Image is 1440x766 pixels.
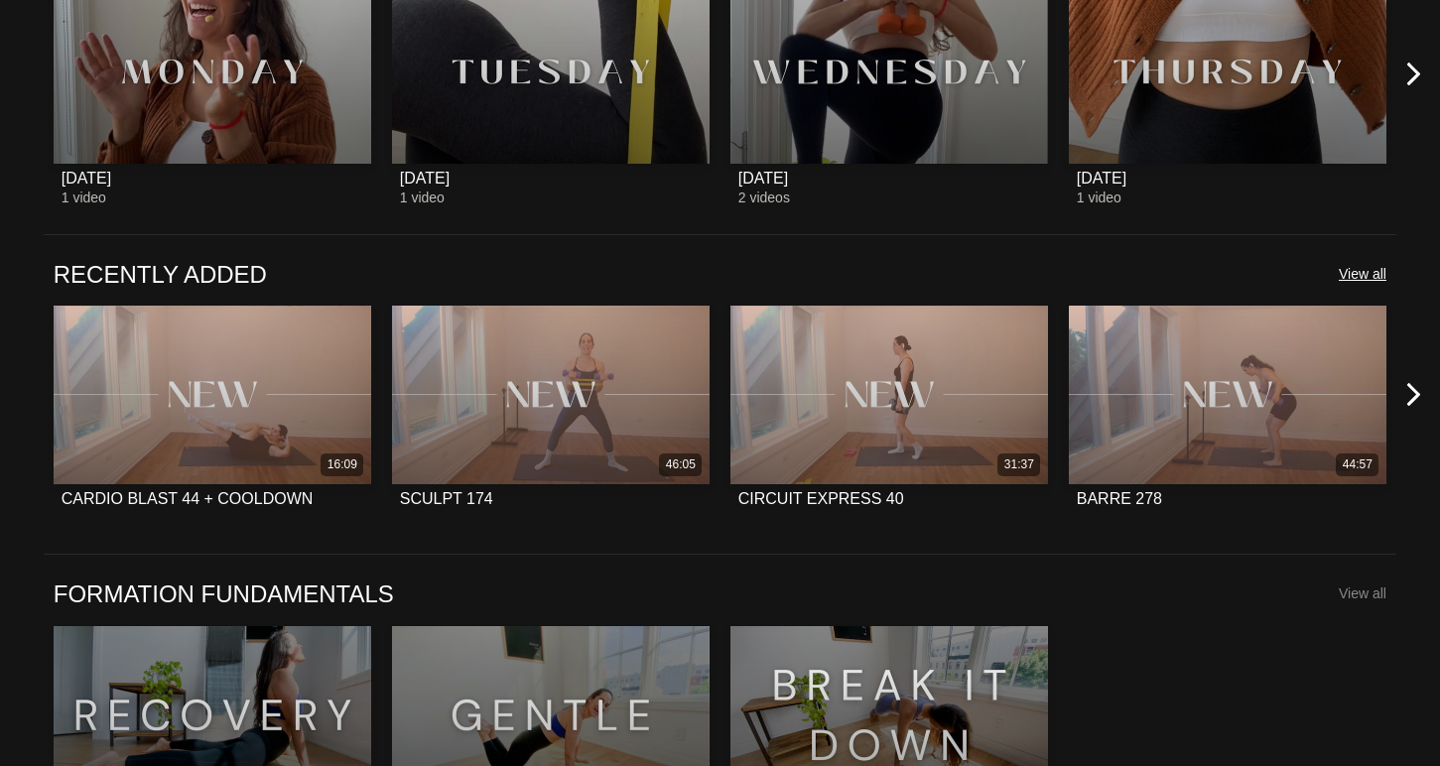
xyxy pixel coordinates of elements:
[1004,456,1034,473] div: 31:37
[738,169,788,188] div: [DATE]
[392,306,711,526] a: SCULPT 17446:05SCULPT 174
[54,306,372,526] a: CARDIO BLAST 44 + COOLDOWN16:09CARDIO BLAST 44 + COOLDOWN
[400,489,493,508] div: SCULPT 174
[1077,489,1162,508] div: BARRE 278
[54,578,394,609] a: FORMATION FUNDAMENTALS
[666,456,696,473] div: 46:05
[738,190,790,205] span: 2 videos
[400,190,445,205] span: 1 video
[730,306,1049,526] a: CIRCUIT EXPRESS 4031:37CIRCUIT EXPRESS 40
[1339,266,1386,282] a: View all
[1069,306,1387,526] a: BARRE 27844:57BARRE 278
[62,489,314,508] div: CARDIO BLAST 44 + COOLDOWN
[54,259,267,290] a: RECENTLY ADDED
[1077,169,1126,188] div: [DATE]
[1343,456,1373,473] div: 44:57
[62,190,106,205] span: 1 video
[62,169,111,188] div: [DATE]
[1339,585,1386,601] a: View all
[738,489,904,508] div: CIRCUIT EXPRESS 40
[327,456,357,473] div: 16:09
[1077,190,1121,205] span: 1 video
[400,169,450,188] div: [DATE]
